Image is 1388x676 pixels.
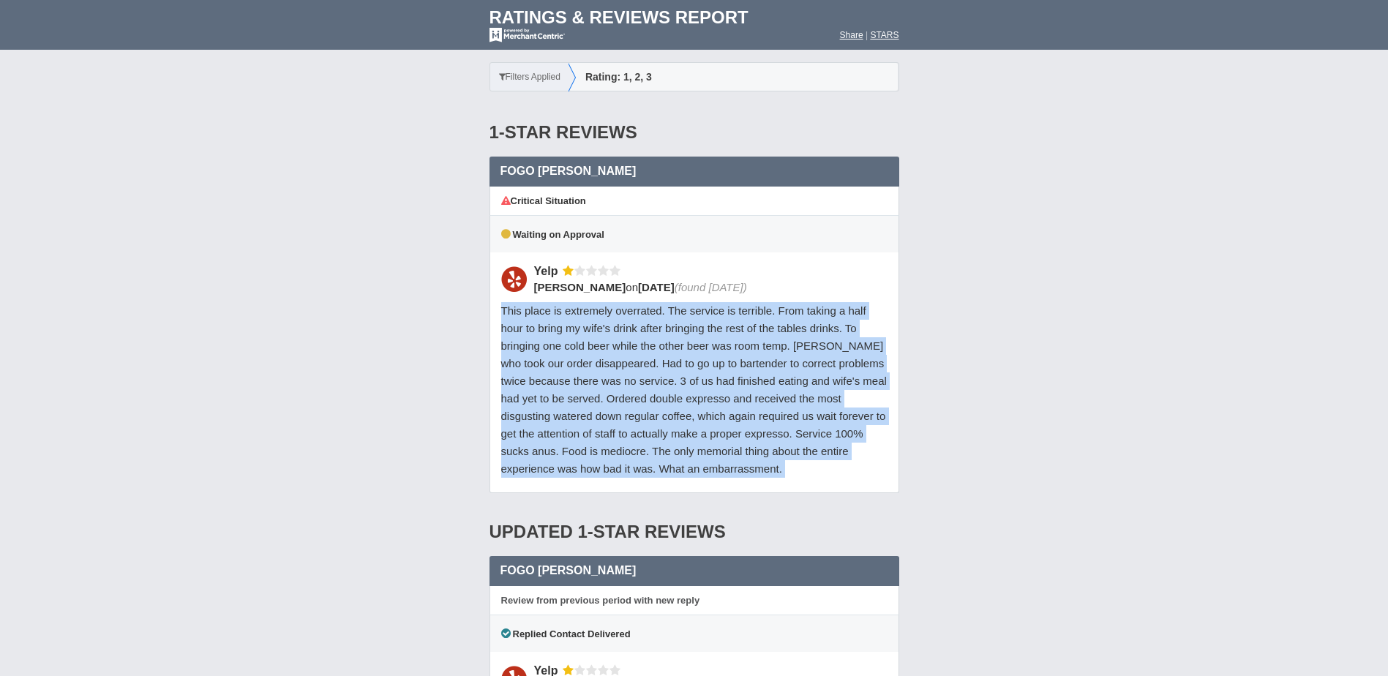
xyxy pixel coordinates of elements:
span: | [866,30,868,40]
img: Yelp [501,266,527,292]
div: on [534,279,878,295]
a: STARS [870,30,899,40]
span: Fogo [PERSON_NAME] [500,564,637,577]
span: [PERSON_NAME] [534,281,626,293]
span: Fogo [PERSON_NAME] [500,165,637,177]
div: Rating: 1, 2, 3 [569,63,898,91]
div: Updated 1-Star Reviews [489,508,899,556]
div: Filters Applied [490,63,569,91]
img: mc-powered-by-logo-white-103.png [489,28,565,42]
span: (found [DATE]) [675,281,747,293]
span: This place is extremely overrated. The service is terrible. From taking a half hour to bring my w... [501,304,887,475]
span: [DATE] [638,281,675,293]
div: Yelp [534,263,563,279]
span: Critical Situation [501,195,586,206]
div: 1-Star Reviews [489,108,899,157]
span: Replied Contact Delivered [501,628,631,639]
span: Waiting on Approval [501,229,604,240]
a: Share [840,30,863,40]
div: Review from previous period with new reply [489,586,899,615]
